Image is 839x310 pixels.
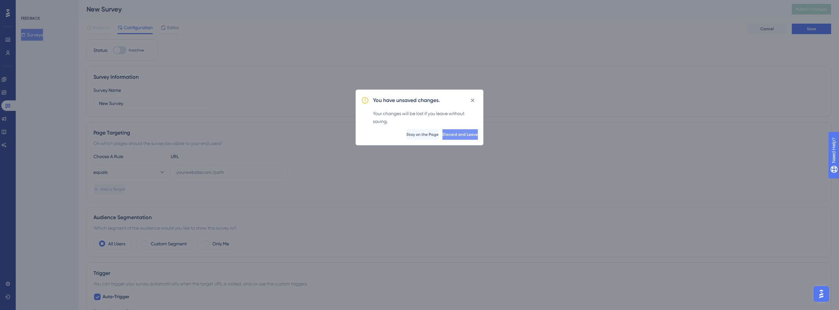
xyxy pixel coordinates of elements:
iframe: UserGuiding AI Assistant Launcher [811,284,831,304]
h2: You have unsaved changes. [373,96,440,104]
span: Stay on the Page [406,132,439,137]
div: Your changes will be lost if you leave without saving. [373,110,478,125]
span: Need Help? [15,2,41,10]
span: Discard and Leave [442,132,478,137]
